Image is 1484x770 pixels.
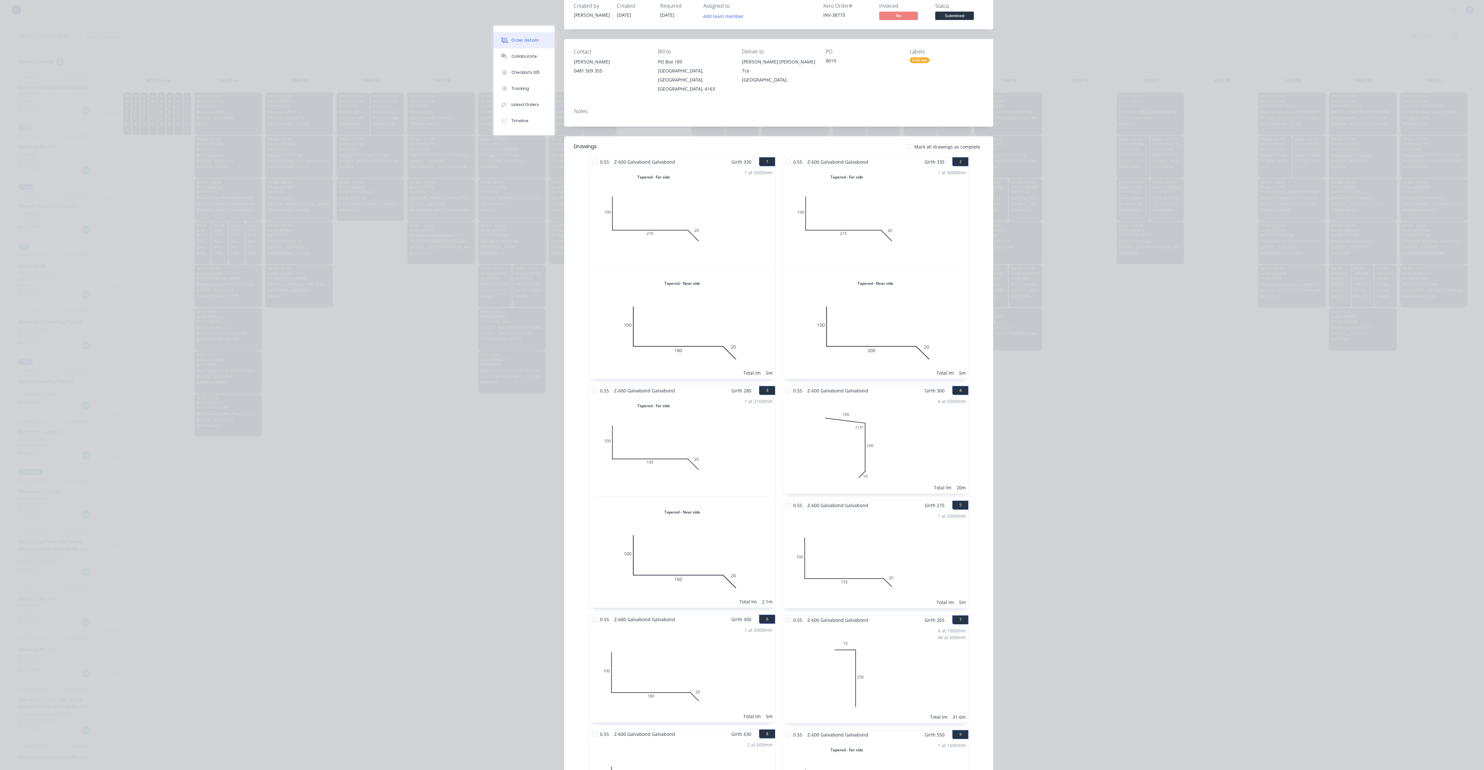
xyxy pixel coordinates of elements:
div: Timeline [511,118,528,124]
span: Girth 275 [925,501,945,510]
button: 3 [759,386,775,395]
div: Notes [574,108,984,114]
div: Assigned to [703,3,768,9]
div: Required [660,3,696,9]
button: 1 [759,157,775,166]
span: [DATE] [660,12,674,18]
span: Mark all drawings as complete [914,143,980,150]
span: Z-600 Galvabond Galvabond [612,615,678,624]
div: 5m [766,713,773,720]
div: Xero Order # [823,3,871,9]
div: Collaborate [511,53,537,59]
span: Girth 630 [731,729,751,739]
div: [PERSON_NAME] [574,57,648,66]
div: 46 at 600mm [938,634,966,641]
div: Total lm [743,370,761,376]
div: Tracking [511,86,529,91]
span: No [879,12,918,20]
span: 0.55 [791,730,805,739]
div: Status [935,3,984,9]
div: Tapered - Far side010014520Tapered - Near side0100160201 at 2100mmTotal lm2.1m [589,395,775,608]
div: Drawings [574,143,597,150]
div: [GEOGRAPHIC_DATA], [GEOGRAPHIC_DATA], [GEOGRAPHIC_DATA], 4163 [658,66,732,93]
div: Created [617,3,652,9]
div: 5m [959,599,966,606]
div: 1 at 5000mm [745,169,773,176]
span: Girth 330 [731,157,751,167]
button: Add team member [700,12,747,20]
span: Z-600 Galvabond Galvabond [805,615,871,625]
span: Z-600 Galvabond Galvabond [612,729,678,739]
button: 8 [759,729,775,738]
div: Order details [511,37,539,43]
div: Deliver to [742,49,816,55]
div: 1 at 5000mm [938,513,966,519]
span: Submitted [935,12,974,20]
span: 0.55 [597,386,612,395]
button: Collaborate [493,48,555,64]
div: 5m [766,370,773,376]
button: Order details [493,32,555,48]
span: Girth 335 [925,157,945,167]
span: 0.55 [791,615,805,625]
div: 1 at 5000mm [938,169,966,176]
span: Z-600 Galvabond Galvabond [805,157,871,167]
div: PO Box 189 [658,57,732,66]
div: Contact [574,49,648,55]
span: Girth 550 [925,730,945,739]
span: 0.55 [791,386,805,395]
div: 6:30 am [910,57,929,63]
div: Checklists 0/0 [511,70,540,75]
button: 4 [952,386,968,395]
div: PO Box 189[GEOGRAPHIC_DATA], [GEOGRAPHIC_DATA], [GEOGRAPHIC_DATA], 4163 [658,57,732,93]
div: Total lm [739,598,757,605]
div: Invoiced [879,3,927,9]
span: 0.55 [597,157,612,167]
div: Tapered - Far side010021020Tapered - Near side0100180201 at 5000mmTotal lm5m [589,167,775,379]
div: 1 at 5000mm [745,627,773,633]
div: Total lm [937,599,954,606]
div: [PERSON_NAME] [574,12,609,18]
div: Total lm [930,714,947,720]
div: 1 at 1600mm [938,742,966,749]
span: 0.55 [597,729,612,739]
div: 0100180201 at 5000mmTotal lm5m [589,624,775,722]
div: [PERSON_NAME] [PERSON_NAME] Tce[GEOGRAPHIC_DATA], [742,57,816,84]
div: [GEOGRAPHIC_DATA], [742,75,816,84]
span: 0.55 [597,615,612,624]
button: Checklists 0/0 [493,64,555,81]
div: 2.1m [762,598,773,605]
div: Total lm [743,713,761,720]
div: 5m [959,370,966,376]
div: [PERSON_NAME] [PERSON_NAME] Tce [742,57,816,75]
div: Total lm [937,370,954,376]
div: 8019 [826,57,899,66]
div: 2 at 600mm [747,741,773,748]
div: Total lm [934,484,951,491]
div: 4 at 1000mm [938,627,966,634]
button: Linked Orders [493,97,555,113]
div: Created by [574,3,609,9]
div: PO [826,49,899,55]
div: 1 at 2100mm [745,398,773,405]
div: Labels [910,49,984,55]
button: Submitted [935,12,974,21]
div: INV-38773 [823,12,871,18]
span: Girth 265 [925,615,945,625]
span: Z-600 Galvabond Galvabond [805,730,871,739]
div: 20m [956,484,966,491]
span: [DATE] [617,12,631,18]
div: Linked Orders [511,102,539,108]
div: 31.6m [953,714,966,720]
button: 5 [952,501,968,510]
div: 4 at 5000mm [938,398,966,405]
div: 0481 509 355 [574,66,648,75]
button: Timeline [493,113,555,129]
span: Girth 300 [925,386,945,395]
div: Bill to [658,49,732,55]
button: 6 [759,615,775,624]
button: 2 [952,157,968,166]
button: 9 [952,730,968,739]
div: 0100155201 at 5000mmTotal lm5m [782,510,968,608]
button: Add team member [703,12,747,20]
